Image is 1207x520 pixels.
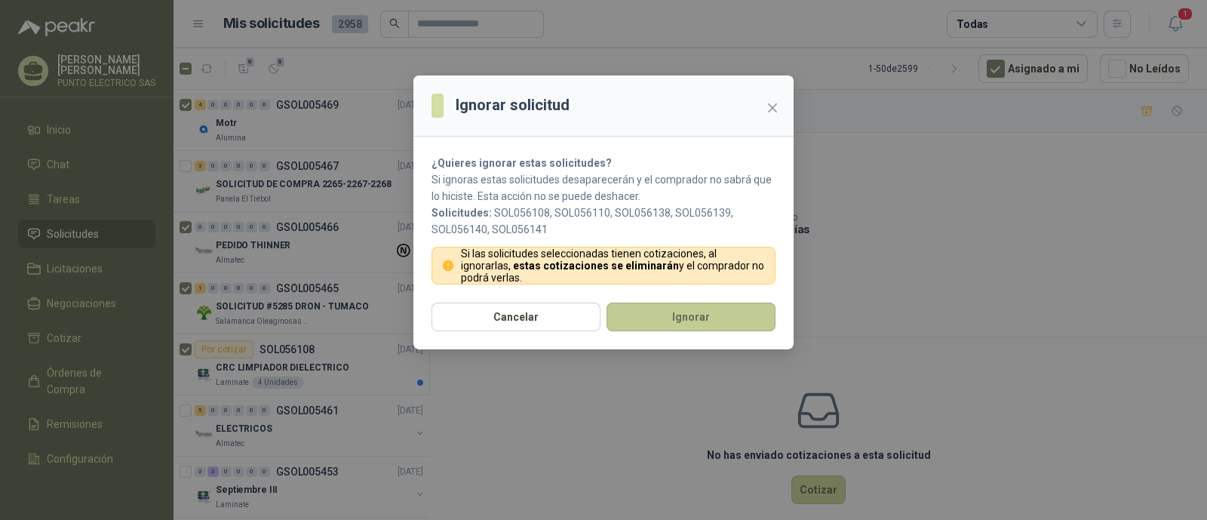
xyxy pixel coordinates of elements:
[513,260,679,272] strong: estas cotizaciones se eliminarán
[432,205,775,238] p: SOL056108, SOL056110, SOL056138, SOL056139, SOL056140, SOL056141
[432,303,600,331] button: Cancelar
[760,96,785,120] button: Close
[432,171,775,205] p: Si ignoras estas solicitudes desaparecerán y el comprador no sabrá que lo hiciste. Esta acción no...
[456,94,570,117] h3: Ignorar solicitud
[432,207,492,219] b: Solicitudes:
[607,303,775,331] button: Ignorar
[766,102,779,114] span: close
[461,248,766,284] p: Si las solicitudes seleccionadas tienen cotizaciones, al ignorarlas, y el comprador no podrá verlas.
[432,157,612,169] strong: ¿Quieres ignorar estas solicitudes?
